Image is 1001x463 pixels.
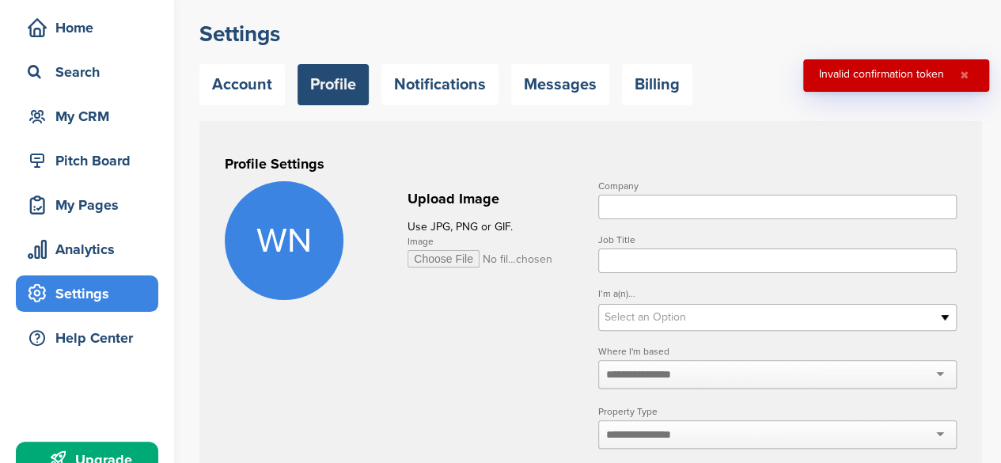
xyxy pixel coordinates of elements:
[381,64,499,105] a: Notifications
[598,181,957,191] label: Company
[298,64,369,105] a: Profile
[16,275,158,312] a: Settings
[408,237,583,246] label: Image
[16,98,158,135] a: My CRM
[598,407,957,416] label: Property Type
[408,217,583,237] p: Use JPG, PNG or GIF.
[956,69,973,82] button: Close
[225,153,957,175] h3: Profile Settings
[622,64,692,105] a: Billing
[24,235,158,264] div: Analytics
[24,146,158,175] div: Pitch Board
[408,188,583,210] h2: Upload Image
[16,231,158,268] a: Analytics
[24,102,158,131] div: My CRM
[199,64,285,105] a: Account
[16,142,158,179] a: Pitch Board
[598,289,957,298] label: I’m a(n)...
[598,347,957,356] label: Where I'm based
[24,191,158,219] div: My Pages
[24,279,158,308] div: Settings
[24,324,158,352] div: Help Center
[605,308,930,327] span: Select an Option
[24,13,158,42] div: Home
[16,320,158,356] a: Help Center
[199,20,982,48] h2: Settings
[24,58,158,86] div: Search
[16,54,158,90] a: Search
[225,181,343,300] span: WN
[16,9,158,46] a: Home
[16,187,158,223] a: My Pages
[598,235,957,245] label: Job Title
[511,64,609,105] a: Messages
[819,69,944,80] div: Invalid confirmation token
